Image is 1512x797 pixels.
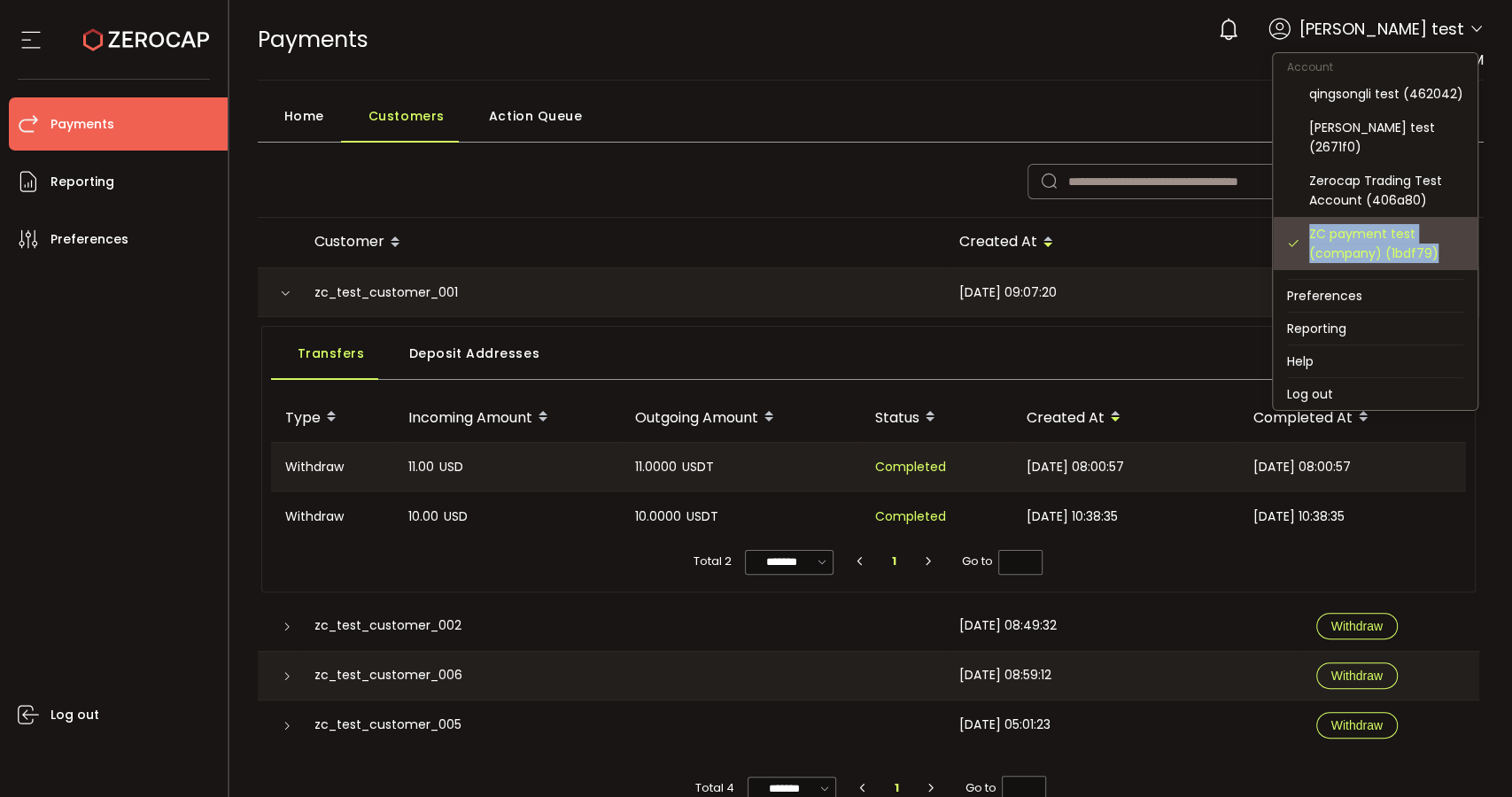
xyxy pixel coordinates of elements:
[314,665,462,685] span: zc_test_customer_006
[861,402,1012,432] div: Status
[1331,718,1383,732] span: Withdraw
[1331,50,1484,70] span: Payment test for FPM
[621,402,861,432] div: Outgoing Amount
[878,549,910,574] li: 1
[1309,171,1463,210] div: Zerocap Trading Test Account (406a80)
[1273,313,1477,344] li: Reporting
[439,457,463,477] span: USD
[686,507,718,527] span: USDT
[962,549,1043,574] span: Go to
[1027,507,1118,527] span: [DATE] 10:38:35
[635,507,681,527] span: 10.0000
[50,227,128,252] span: Preferences
[1299,17,1464,41] span: [PERSON_NAME] test
[408,507,438,527] span: 10.00
[408,457,434,477] span: 11.00
[271,402,394,432] div: Type
[489,98,583,134] span: Action Queue
[959,665,1051,685] span: [DATE] 08:59:12
[1309,224,1463,263] div: ZC payment test (company) (1bdf79)
[635,457,677,477] span: 11.0000
[1027,457,1124,477] span: [DATE] 08:00:57
[682,457,714,477] span: USDT
[1316,712,1398,739] button: Withdraw
[50,702,99,728] span: Log out
[1273,59,1347,74] span: Account
[314,715,461,735] span: zc_test_customer_005
[1239,402,1466,432] div: Completed At
[284,98,324,134] span: Home
[875,457,946,477] span: Completed
[875,507,946,527] span: Completed
[50,169,114,195] span: Reporting
[1273,280,1477,312] li: Preferences
[314,615,461,636] span: zc_test_customer_002
[1316,662,1398,689] button: Withdraw
[444,507,468,527] span: USD
[1253,507,1345,527] span: [DATE] 10:38:35
[298,336,365,371] span: Transfers
[1331,669,1383,683] span: Withdraw
[959,615,1057,636] span: [DATE] 08:49:32
[959,715,1051,735] span: [DATE] 05:01:23
[1309,277,1463,316] div: Raw Trading Ltd (Payments) (dcf236)
[285,507,344,527] span: Withdraw
[368,98,445,134] span: Customers
[1273,345,1477,377] li: Help
[1316,613,1398,639] button: Withdraw
[258,24,368,55] span: Payments
[1273,378,1477,410] li: Log out
[1309,118,1463,157] div: [PERSON_NAME] test (2671f0)
[409,336,540,371] span: Deposit Addresses
[1253,457,1351,477] span: [DATE] 08:00:57
[300,228,945,258] div: Customer
[1331,619,1383,633] span: Withdraw
[1309,84,1463,104] div: qingsongli test (462042)
[285,457,344,477] span: Withdraw
[394,402,621,432] div: Incoming Amount
[314,282,458,303] span: zc_test_customer_001
[50,112,114,137] span: Payments
[1423,712,1512,797] iframe: Chat Widget
[1012,402,1239,432] div: Created At
[959,282,1057,303] span: [DATE] 09:07:20
[694,549,732,574] span: Total 2
[945,228,1302,258] div: Created At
